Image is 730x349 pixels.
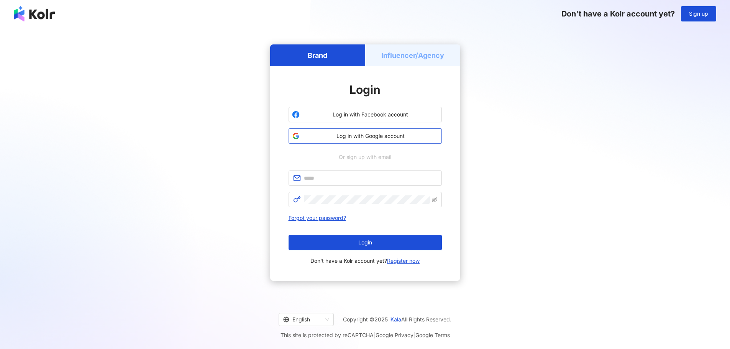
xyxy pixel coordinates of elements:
[343,315,451,324] span: Copyright © 2025 All Rights Reserved.
[381,51,444,60] h5: Influencer/Agency
[289,128,442,144] button: Log in with Google account
[303,111,438,118] span: Log in with Facebook account
[681,6,716,21] button: Sign up
[289,107,442,122] button: Log in with Facebook account
[289,235,442,250] button: Login
[358,239,372,246] span: Login
[387,257,420,264] a: Register now
[432,197,437,202] span: eye-invisible
[561,9,675,18] span: Don't have a Kolr account yet?
[349,83,381,97] span: Login
[333,153,397,161] span: Or sign up with email
[281,331,450,340] span: This site is protected by reCAPTCHA
[310,256,420,265] span: Don't have a Kolr account yet?
[374,332,376,338] span: |
[389,316,401,323] a: iKala
[376,332,413,338] a: Google Privacy
[689,11,708,17] span: Sign up
[413,332,415,338] span: |
[308,51,327,60] h5: Brand
[14,6,55,21] img: logo
[283,313,322,326] div: English
[303,132,438,140] span: Log in with Google account
[415,332,450,338] a: Google Terms
[289,215,346,221] a: Forgot your password?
